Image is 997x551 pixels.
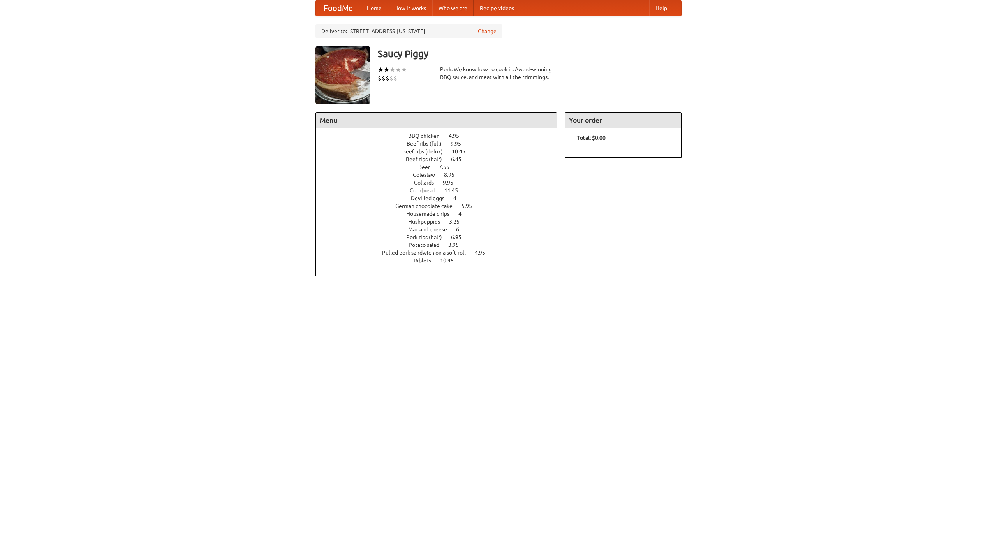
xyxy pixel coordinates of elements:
span: Beef ribs (delux) [402,148,451,155]
span: Housemade chips [406,211,457,217]
img: angular.jpg [315,46,370,104]
li: ★ [395,65,401,74]
li: ★ [401,65,407,74]
li: $ [386,74,389,83]
span: Beer [418,164,438,170]
b: Total: $0.00 [577,135,606,141]
a: Who we are [432,0,474,16]
span: 4 [458,211,469,217]
a: Beer 7.55 [418,164,464,170]
span: 6.95 [451,234,469,240]
a: BBQ chicken 4.95 [408,133,474,139]
span: Hushpuppies [408,218,448,225]
a: Hushpuppies 3.25 [408,218,474,225]
span: 6 [456,226,467,232]
a: Home [361,0,388,16]
span: 4.95 [449,133,467,139]
li: $ [382,74,386,83]
span: 5.95 [462,203,480,209]
a: German chocolate cake 5.95 [395,203,486,209]
span: 4 [453,195,464,201]
a: Help [649,0,673,16]
li: ★ [389,65,395,74]
a: Riblets 10.45 [414,257,468,264]
a: Devilled eggs 4 [411,195,471,201]
span: 10.45 [452,148,473,155]
span: Coleslaw [413,172,443,178]
span: Potato salad [409,242,447,248]
span: German chocolate cake [395,203,460,209]
li: $ [393,74,397,83]
li: ★ [378,65,384,74]
span: Cornbread [410,187,443,194]
span: 4.95 [475,250,493,256]
span: Beef ribs (full) [407,141,449,147]
li: ★ [384,65,389,74]
span: 9.95 [451,141,469,147]
span: 7.55 [439,164,457,170]
span: Beef ribs (half) [406,156,450,162]
a: Collards 9.95 [414,180,468,186]
span: 10.45 [440,257,462,264]
h4: Your order [565,113,681,128]
span: 8.95 [444,172,462,178]
a: Change [478,27,497,35]
div: Deliver to: [STREET_ADDRESS][US_STATE] [315,24,502,38]
a: Pork ribs (half) 6.95 [406,234,476,240]
span: 6.45 [451,156,469,162]
a: Pulled pork sandwich on a soft roll 4.95 [382,250,500,256]
span: BBQ chicken [408,133,447,139]
a: Housemade chips 4 [406,211,476,217]
li: $ [389,74,393,83]
a: Recipe videos [474,0,520,16]
li: $ [378,74,382,83]
div: Pork. We know how to cook it. Award-winning BBQ sauce, and meat with all the trimmings. [440,65,557,81]
span: Collards [414,180,442,186]
a: How it works [388,0,432,16]
a: Beef ribs (half) 6.45 [406,156,476,162]
span: 3.25 [449,218,467,225]
a: Beef ribs (full) 9.95 [407,141,476,147]
span: Pork ribs (half) [406,234,450,240]
a: Coleslaw 8.95 [413,172,469,178]
a: Mac and cheese 6 [408,226,474,232]
span: Mac and cheese [408,226,455,232]
a: FoodMe [316,0,361,16]
a: Potato salad 3.95 [409,242,473,248]
span: 9.95 [443,180,461,186]
h3: Saucy Piggy [378,46,682,62]
span: Riblets [414,257,439,264]
span: Devilled eggs [411,195,452,201]
a: Beef ribs (delux) 10.45 [402,148,480,155]
span: Pulled pork sandwich on a soft roll [382,250,474,256]
span: 11.45 [444,187,466,194]
span: 3.95 [448,242,467,248]
a: Cornbread 11.45 [410,187,472,194]
h4: Menu [316,113,557,128]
